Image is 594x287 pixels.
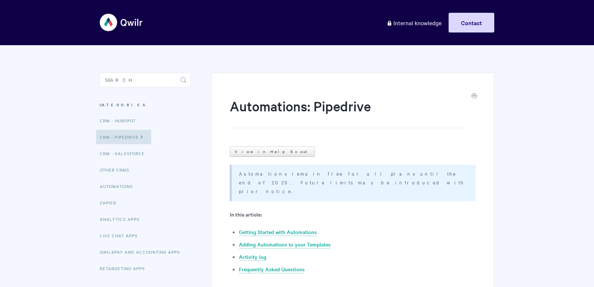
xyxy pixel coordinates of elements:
a: View in Help Scout [230,146,315,157]
h3: Categories [100,98,191,111]
a: Other CRMs [100,162,135,177]
h1: Automations: Pipedrive [230,97,465,128]
a: Adding Automations to your Templates [239,241,331,249]
a: Automations [100,179,138,194]
a: CRM - HubSpot [100,113,141,128]
a: Zapier [100,195,122,210]
input: Search [100,73,191,87]
a: Analytics Apps [100,212,145,226]
img: Qwilr Help Center [100,9,143,36]
a: Retargeting Apps [100,261,151,276]
a: CRM - Salesforce [100,146,150,161]
p: Automations remain free for all plans until the end of 2025. Future limits may be introduced with... [239,169,467,195]
a: Activity log [239,253,266,261]
a: Frequently Asked Questions [239,265,305,273]
b: In this article: [230,210,262,218]
a: Print this Article [471,92,477,100]
a: CRM - Pipedrive [96,130,151,144]
a: QwilrPay and Accounting Apps [100,245,186,259]
a: Live Chat Apps [100,228,143,243]
a: Getting Started with Automations [239,228,317,236]
a: Internal knowledge [381,13,447,32]
a: Contact [449,13,494,32]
